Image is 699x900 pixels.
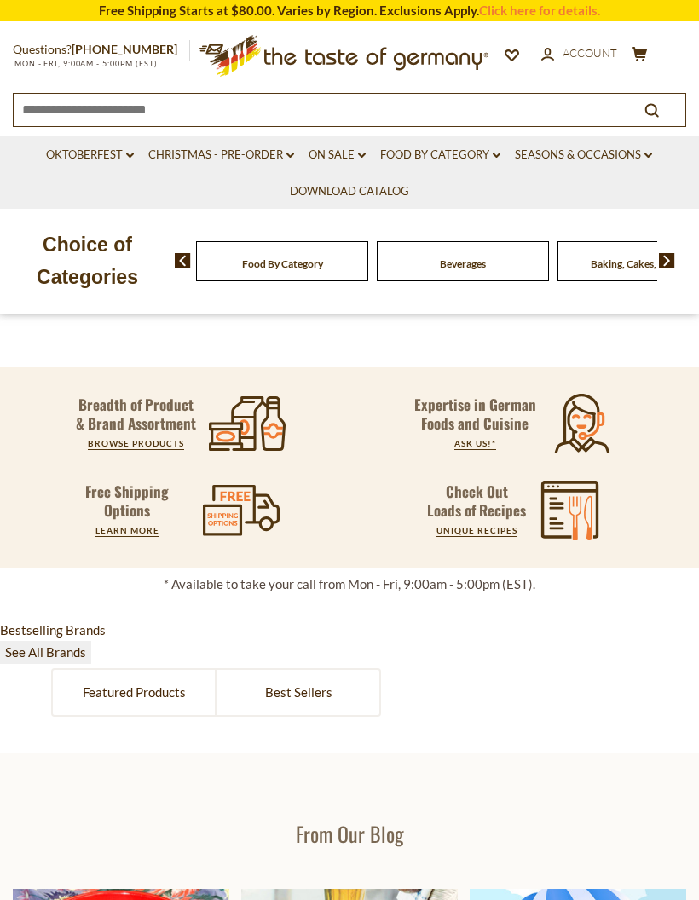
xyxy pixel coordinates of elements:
[591,257,697,270] a: Baking, Cakes, Desserts
[541,44,617,63] a: Account
[175,253,191,268] img: previous arrow
[436,525,517,535] a: UNIQUE RECIPES
[13,39,190,61] p: Questions?
[13,821,686,846] h3: From Our Blog
[53,670,215,715] a: Featured Products
[659,253,675,268] img: next arrow
[427,482,526,520] p: Check Out Loads of Recipes
[242,257,323,270] a: Food By Category
[148,146,294,164] a: Christmas - PRE-ORDER
[13,59,158,68] span: MON - FRI, 9:00AM - 5:00PM (EST)
[290,182,409,201] a: Download Catalog
[217,670,379,715] a: Best Sellers
[563,46,617,60] span: Account
[309,146,366,164] a: On Sale
[479,3,600,18] a: Click here for details.
[95,525,159,535] a: LEARN MORE
[440,257,486,270] a: Beverages
[72,42,177,56] a: [PHONE_NUMBER]
[515,146,652,164] a: Seasons & Occasions
[46,146,134,164] a: Oktoberfest
[413,395,536,433] p: Expertise in German Foods and Cuisine
[380,146,500,164] a: Food By Category
[454,438,496,448] a: ASK US!*
[74,395,198,433] p: Breadth of Product & Brand Assortment
[71,482,183,520] p: Free Shipping Options
[88,438,184,448] a: BROWSE PRODUCTS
